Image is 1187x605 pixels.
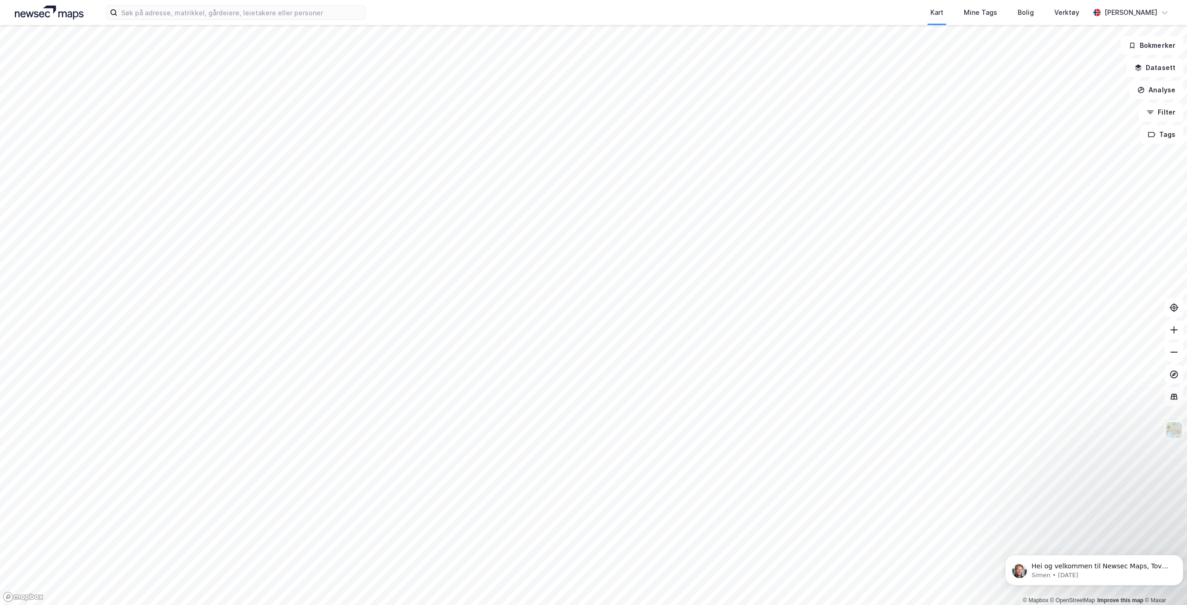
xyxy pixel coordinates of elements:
a: Improve this map [1097,597,1143,604]
div: [PERSON_NAME] [1104,7,1157,18]
a: Mapbox [1023,597,1048,604]
a: Mapbox homepage [3,592,44,602]
div: Kart [930,7,943,18]
button: Bokmerker [1121,36,1183,55]
button: Datasett [1127,58,1183,77]
img: Z [1165,421,1183,439]
div: Verktøy [1054,7,1079,18]
button: Analyse [1129,81,1183,99]
input: Søk på adresse, matrikkel, gårdeiere, leietakere eller personer [117,6,365,19]
div: Mine Tags [964,7,997,18]
button: Tags [1140,125,1183,144]
button: Filter [1139,103,1183,122]
a: OpenStreetMap [1050,597,1095,604]
div: Bolig [1018,7,1034,18]
img: logo.a4113a55bc3d86da70a041830d287a7e.svg [15,6,84,19]
iframe: Intercom notifications message [1001,535,1187,600]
